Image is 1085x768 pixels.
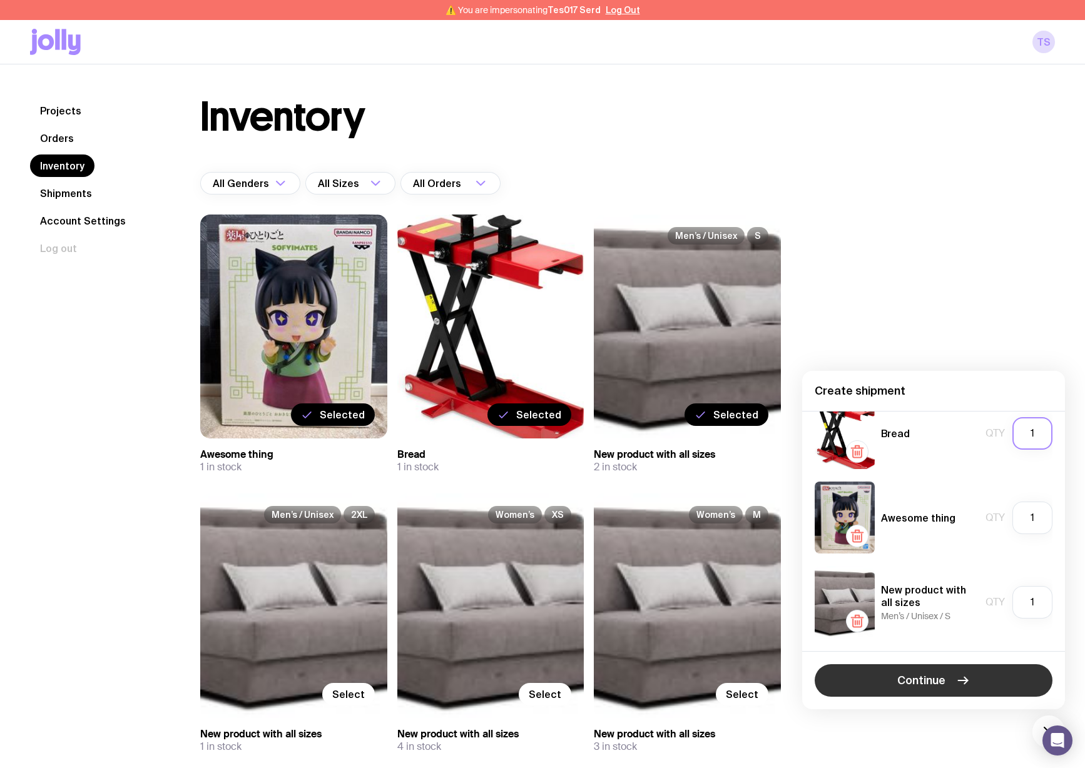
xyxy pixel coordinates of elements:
[881,427,910,440] h5: Bread
[548,5,601,15] span: Tes017 Serd
[30,210,136,232] a: Account Settings
[320,408,365,421] span: Selected
[413,172,464,195] span: All Orders
[305,172,395,195] div: Search for option
[1032,31,1055,53] a: TS
[516,408,561,421] span: Selected
[488,506,542,523] span: Women’s
[668,227,745,245] span: Men’s / Unisex
[986,596,1005,609] span: Qty
[332,688,365,700] span: Select
[464,172,472,195] input: Search for option
[606,5,640,15] button: Log Out
[815,664,1052,697] button: Continue
[30,182,102,205] a: Shipments
[200,740,242,753] span: 1 in stock
[30,237,87,260] button: Log out
[544,506,571,523] span: XS
[362,172,367,195] input: Search for option
[200,461,242,473] span: 1 in stock
[397,728,584,740] h3: New product with all sizes
[986,512,1005,524] span: Qty
[30,99,91,122] a: Projects
[745,506,768,523] span: M
[529,688,561,700] span: Select
[881,584,979,609] h5: New product with all sizes
[594,461,637,473] span: 2 in stock
[594,728,781,740] h3: New product with all sizes
[397,448,584,461] h3: Bread
[594,448,781,461] h3: New product with all sizes
[30,154,94,177] a: Inventory
[200,172,300,195] div: Search for option
[986,427,1005,440] span: Qty
[264,506,341,523] span: Men’s / Unisex
[713,408,758,421] span: Selected
[747,227,768,245] span: S
[881,611,950,621] span: Men’s / Unisex / S
[897,673,945,688] span: Continue
[213,172,272,195] span: All Genders
[397,461,439,473] span: 1 in stock
[397,740,441,753] span: 4 in stock
[594,740,637,753] span: 3 in stock
[200,97,365,137] h1: Inventory
[200,448,387,461] h3: Awesome thing
[881,512,955,524] h5: Awesome thing
[689,506,743,523] span: Women’s
[815,383,1052,398] h4: Create shipment
[30,127,84,149] a: Orders
[400,172,501,195] div: Search for option
[318,172,362,195] span: All Sizes
[1042,725,1072,755] div: Open Intercom Messenger
[446,5,601,15] span: ⚠️ You are impersonating
[726,688,758,700] span: Select
[200,728,387,740] h3: New product with all sizes
[344,506,375,523] span: 2XL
